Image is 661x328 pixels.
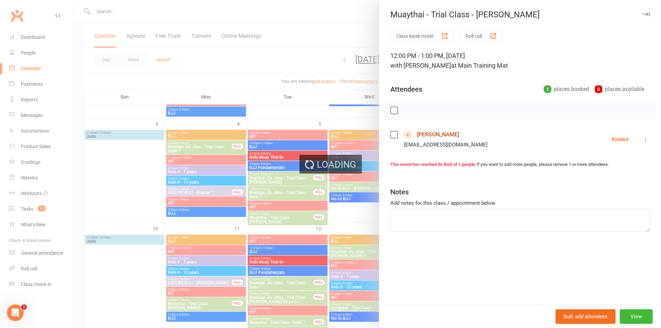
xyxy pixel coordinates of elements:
[595,84,644,94] div: places available
[21,304,27,310] span: 1
[390,187,409,197] div: Notes
[390,62,451,69] span: with [PERSON_NAME]
[612,137,628,142] div: Booked
[379,10,661,19] div: Muaythai - Trial Class - [PERSON_NAME]
[417,129,459,140] a: [PERSON_NAME]
[390,199,650,207] div: Add notes for this class / appointment below
[620,309,653,324] button: View
[595,85,602,93] div: 0
[460,30,503,42] button: Roll call
[451,62,508,69] span: at Main Training Mat
[390,51,650,70] div: 12:00 PM - 1:00 PM, [DATE]
[544,84,589,94] div: places booked
[390,30,454,42] button: Class kiosk mode
[556,309,616,324] button: Bulk add attendees
[390,84,422,94] div: Attendees
[544,85,551,93] div: 1
[390,161,650,168] div: If you want to add more people, please remove 1 or more attendees.
[7,304,24,321] iframe: Intercom live chat
[390,162,476,167] strong: This event has reached its limit of 1 people.
[404,140,488,149] div: [EMAIL_ADDRESS][DOMAIN_NAME]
